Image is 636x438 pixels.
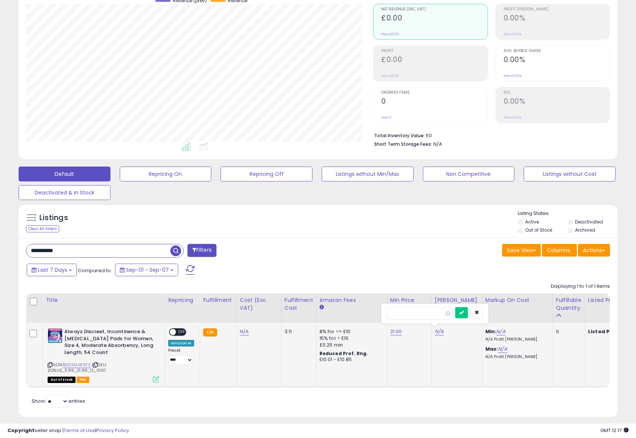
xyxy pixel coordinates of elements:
[485,345,498,352] b: Max:
[381,97,487,107] h2: 0
[319,357,381,363] div: £10.01 - £10.85
[168,348,194,365] div: Preset:
[525,227,552,233] label: Out of Stock
[96,427,129,434] a: Privacy Policy
[7,427,35,434] strong: Copyright
[319,350,368,357] b: Reduced Prof. Rng.
[48,328,62,343] img: 519I-xTnUlL._SL40_.jpg
[203,296,233,304] div: Fulfillment
[504,14,610,24] h2: 0.00%
[78,267,112,274] span: Compared to:
[19,167,110,181] button: Default
[485,337,547,342] p: N/A Profit [PERSON_NAME]
[588,328,622,335] b: Listed Price:
[319,304,324,311] small: Amazon Fees.
[485,328,497,335] b: Min:
[374,141,432,147] b: Short Term Storage Fees:
[120,167,212,181] button: Repricing On
[319,296,384,304] div: Amazon Fees
[525,219,539,225] label: Active
[498,345,507,353] a: N/A
[26,225,59,232] div: Clear All Filters
[435,328,444,335] a: N/A
[19,185,110,200] button: Deactivated & In Stock
[374,132,425,139] b: Total Inventory Value:
[485,296,550,304] div: Markup on Cost
[32,397,85,405] span: Show: entries
[39,213,68,223] h5: Listings
[381,32,399,36] small: Prev: £0.00
[285,328,311,335] div: 3.11
[77,377,89,383] span: FBA
[433,141,442,148] span: N/A
[115,264,178,276] button: Sep-01 - Sep-07
[48,362,107,373] span: | SKU: ZONUS_11.69_21.99_12_1097
[176,329,188,335] span: OFF
[600,427,629,434] span: 2025-09-17 12:17 GMT
[504,32,521,36] small: Prev: 0.00%
[322,167,414,181] button: Listings without Min/Max
[547,247,570,254] span: Columns
[126,266,169,274] span: Sep-01 - Sep-07
[542,244,577,257] button: Columns
[435,296,479,304] div: [PERSON_NAME]
[504,49,610,53] span: Avg. Buybox Share
[575,227,595,233] label: Archived
[381,91,487,95] span: Ordered Items
[285,296,313,312] div: Fulfillment Cost
[64,328,155,358] b: Always Discreet, Incontinence & [MEDICAL_DATA] Pads for Women, Size 4, Moderate Absorbency, Long ...
[48,377,76,383] span: All listings that are currently out of stock and unavailable for purchase on Amazon
[319,342,381,348] div: £0.25 min
[221,167,312,181] button: Repricing Off
[518,210,617,217] p: Listing States:
[390,296,428,304] div: Min Price
[46,296,162,304] div: Title
[504,74,521,78] small: Prev: 0.00%
[504,55,610,65] h2: 0.00%
[187,244,216,257] button: Filters
[319,335,381,342] div: 15% for > £10
[496,328,505,335] a: N/A
[423,167,515,181] button: Non Competitive
[381,74,399,78] small: Prev: £0.00
[556,328,579,335] div: 0
[240,328,249,335] a: N/A
[240,296,278,312] div: Cost (Exc. VAT)
[27,264,77,276] button: Last 7 Days
[504,7,610,12] span: Profit [PERSON_NAME]
[374,131,604,139] li: £0
[381,14,487,24] h2: £0.00
[551,283,610,290] div: Displaying 1 to 1 of 1 items
[504,115,521,120] small: Prev: 0.00%
[203,328,217,336] small: FBA
[381,49,487,53] span: Profit
[7,427,129,434] div: seller snap | |
[575,219,603,225] label: Deactivated
[63,362,91,368] a: B00KXUW2FS
[168,340,194,347] div: Amazon AI
[319,328,381,335] div: 8% for <= £10
[485,354,547,360] p: N/A Profit [PERSON_NAME]
[48,328,159,382] div: ASIN:
[381,55,487,65] h2: £0.00
[390,328,402,335] a: 21.00
[381,7,487,12] span: Net Revenue (Exc. VAT)
[556,296,582,312] div: Fulfillable Quantity
[504,97,610,107] h2: 0.00%
[381,115,392,120] small: Prev: 0
[64,427,95,434] a: Terms of Use
[38,266,67,274] span: Last 7 Days
[502,244,541,257] button: Save View
[504,91,610,95] span: ROI
[578,244,610,257] button: Actions
[482,293,553,323] th: The percentage added to the cost of goods (COGS) that forms the calculator for Min & Max prices.
[524,167,616,181] button: Listings without Cost
[168,296,197,304] div: Repricing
